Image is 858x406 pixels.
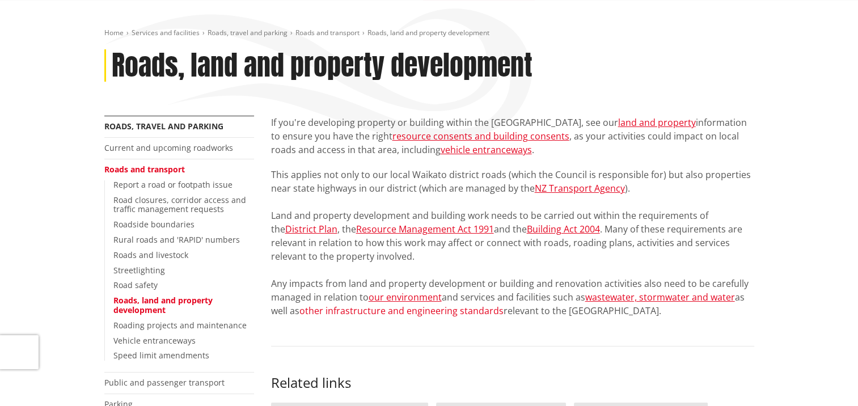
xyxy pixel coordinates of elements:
[295,28,360,37] a: Roads and transport
[112,49,532,82] h1: Roads, land and property development
[527,223,600,235] a: Building Act 2004
[113,295,213,315] a: Roads, land and property development
[104,28,124,37] a: Home
[113,249,188,260] a: Roads and livestock
[271,375,754,391] h3: Related links
[104,121,223,132] a: Roads, travel and parking
[104,142,233,153] a: Current and upcoming roadworks
[271,116,754,157] p: If you're developing property or building within the [GEOGRAPHIC_DATA], see our information to en...
[104,28,754,38] nav: breadcrumb
[271,168,754,318] p: This applies not only to our local Waikato district roads (which the Council is responsible for) ...
[113,335,196,346] a: Vehicle entranceways
[113,194,246,215] a: Road closures, corridor access and traffic management requests
[132,28,200,37] a: Services and facilities
[618,116,696,129] a: land and property
[369,291,442,303] a: our environment
[585,291,735,303] a: wastewater, stormwater and water
[285,223,337,235] a: District Plan
[113,280,158,290] a: Road safety
[104,164,185,175] a: Roads and transport
[113,320,247,331] a: Roading projects and maintenance
[113,350,209,361] a: Speed limit amendments
[104,377,225,388] a: Public and passenger transport
[441,143,532,156] a: vehicle entranceways
[367,28,489,37] span: Roads, land and property development
[392,130,569,142] a: resource consents and building consents
[208,28,288,37] a: Roads, travel and parking
[806,358,847,399] iframe: Messenger Launcher
[113,179,233,190] a: Report a road or footpath issue
[535,182,625,194] a: NZ Transport Agency
[113,219,195,230] a: Roadside boundaries
[356,223,494,235] a: Resource Management Act 1991
[113,234,240,245] a: Rural roads and 'RAPID' numbers
[299,304,504,317] a: other infrastructure and engineering standards
[113,265,165,276] a: Streetlighting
